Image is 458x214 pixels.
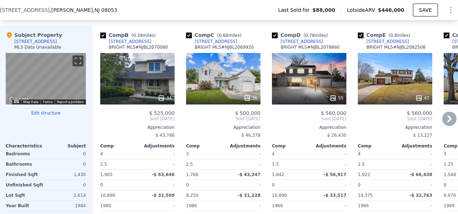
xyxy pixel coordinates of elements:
[244,94,258,102] div: 36
[272,159,308,169] div: 1.5
[100,183,103,188] span: 0
[50,6,117,14] span: , [PERSON_NAME]
[47,201,86,211] div: 1984
[358,201,394,211] div: 1966
[323,193,346,198] span: -$ 33,517
[195,39,237,44] div: [STREET_ADDRESS]
[186,116,260,122] span: Sold [DATE]
[330,94,343,102] div: 55
[6,201,44,211] div: Year Built
[152,172,175,177] span: -$ 63,646
[139,180,175,190] div: -
[358,151,361,156] span: 4
[444,151,447,156] span: 3
[358,172,370,177] span: 1,922
[312,6,335,14] span: $88,000
[347,6,378,14] span: Lotside ARV
[186,31,244,39] div: Comp C
[100,143,137,149] div: Comp
[100,125,175,130] div: Appreciation
[238,172,260,177] span: -$ 43,247
[323,172,346,177] span: -$ 56,917
[100,39,151,44] a: [STREET_ADDRESS]
[6,53,86,104] div: Map
[225,149,260,159] div: -
[57,100,84,104] a: Report a problem
[73,55,83,66] button: Toggle fullscreen view
[6,31,62,39] div: Subject Property
[278,6,312,14] span: Last Sold for
[152,193,175,198] span: -$ 32,509
[186,172,198,177] span: 1,766
[6,170,44,180] div: Finished Sqft
[186,143,223,149] div: Comp
[14,39,57,44] div: [STREET_ADDRESS]
[409,172,432,177] span: -$ 66,438
[219,33,228,38] span: 0.66
[235,110,260,116] span: $ 500,000
[396,159,432,169] div: -
[47,149,86,159] div: 0
[378,7,404,13] span: $446,000
[47,159,86,169] div: 0
[396,149,432,159] div: -
[139,201,175,211] div: -
[358,116,432,122] span: Sold [DATE]
[6,180,44,190] div: Unfinished Sqft
[128,33,159,38] span: ( miles)
[225,201,260,211] div: -
[386,33,413,38] span: ( miles)
[272,193,287,198] span: 10,890
[444,183,447,188] span: 0
[186,193,198,198] span: 8,250
[186,151,189,156] span: 3
[415,94,429,102] div: 47
[133,33,143,38] span: 0.34
[311,201,346,211] div: -
[149,110,175,116] span: $ 525,000
[109,39,151,44] div: [STREET_ADDRESS]
[93,7,117,13] span: , NJ 08053
[272,172,284,177] span: 1,842
[390,33,397,38] span: 0.8
[242,133,260,138] span: $ 46,378
[413,4,438,16] button: SAVE
[311,180,346,190] div: -
[396,180,432,190] div: -
[186,159,222,169] div: 2.5
[47,170,86,180] div: 1,430
[366,39,409,44] div: [STREET_ADDRESS]
[6,110,86,116] button: Edit structure
[396,201,432,211] div: -
[358,183,361,188] span: 0
[14,44,62,50] div: MLS Data Unavailable
[444,172,456,177] span: 1,548
[413,133,432,138] span: $ 13,227
[100,31,159,39] div: Comp B
[223,143,260,149] div: Adjustments
[100,116,175,122] span: Sold [DATE]
[311,159,346,169] div: -
[358,31,413,39] div: Comp E
[46,143,86,149] div: Subject
[321,110,346,116] span: $ 560,000
[358,39,409,44] a: [STREET_ADDRESS]
[100,151,103,156] span: 4
[272,201,308,211] div: 1966
[358,193,373,198] span: 14,375
[305,33,315,38] span: 0.76
[358,159,394,169] div: 1.5
[225,159,260,169] div: -
[14,100,19,103] button: Keyboard shortcuts
[272,183,275,188] span: 0
[186,39,237,44] a: [STREET_ADDRESS]
[272,143,309,149] div: Comp
[358,143,395,149] div: Comp
[158,94,172,102] div: 34
[8,95,31,104] a: Open this area in Google Maps (opens a new window)
[238,193,260,198] span: -$ 31,228
[100,172,112,177] span: 1,905
[309,143,346,149] div: Adjustments
[225,180,260,190] div: -
[195,44,254,50] div: BRIGHT MLS # NJBL2069920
